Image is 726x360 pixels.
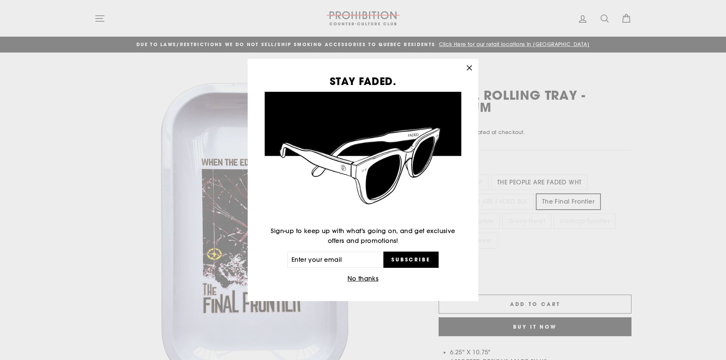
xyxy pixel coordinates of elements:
span: Subscribe [391,256,431,263]
input: Enter your email [287,252,383,268]
button: No thanks [345,273,381,284]
button: Subscribe [383,252,439,268]
p: Sign-up to keep up with what's going on, and get exclusive offers and promotions! [265,226,461,246]
h3: STAY FADED. [265,76,461,86]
